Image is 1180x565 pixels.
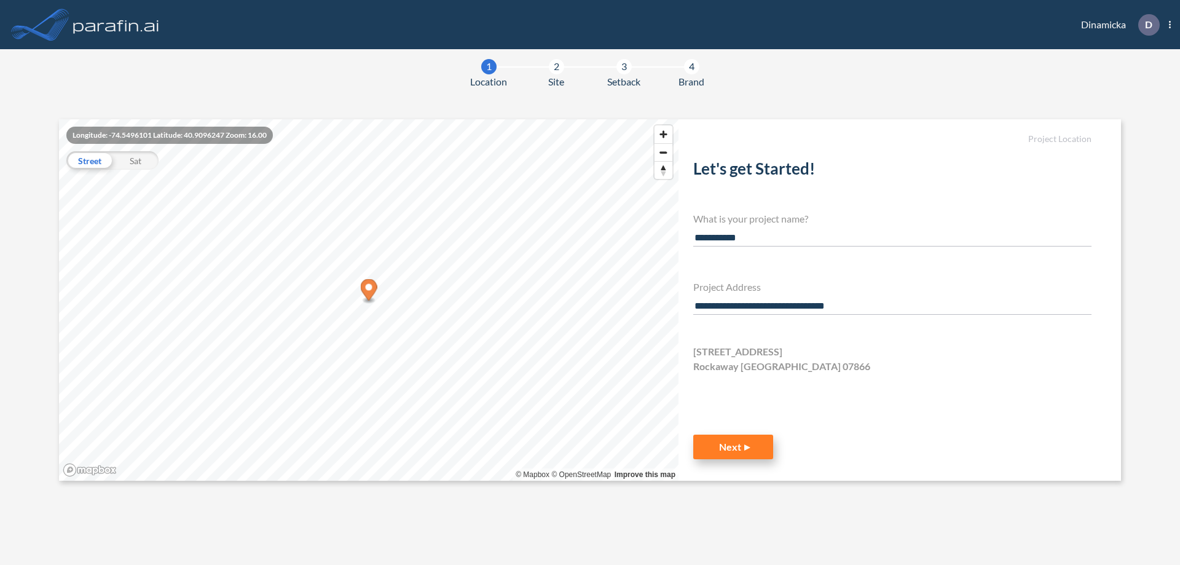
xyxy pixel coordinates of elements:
[551,470,611,479] a: OpenStreetMap
[1063,14,1171,36] div: Dinamicka
[655,161,672,179] button: Reset bearing to north
[59,119,678,481] canvas: Map
[481,59,497,74] div: 1
[693,134,1091,144] h5: Project Location
[66,127,273,144] div: Longitude: -74.5496101 Latitude: 40.9096247 Zoom: 16.00
[693,359,870,374] span: Rockaway [GEOGRAPHIC_DATA] 07866
[615,470,675,479] a: Improve this map
[655,125,672,143] button: Zoom in
[655,143,672,161] button: Zoom out
[693,159,1091,183] h2: Let's get Started!
[655,144,672,161] span: Zoom out
[616,59,632,74] div: 3
[361,279,377,304] div: Map marker
[66,151,112,170] div: Street
[693,344,782,359] span: [STREET_ADDRESS]
[607,74,640,89] span: Setback
[516,470,549,479] a: Mapbox
[693,281,1091,293] h4: Project Address
[63,463,117,477] a: Mapbox homepage
[655,162,672,179] span: Reset bearing to north
[549,59,564,74] div: 2
[678,74,704,89] span: Brand
[71,12,162,37] img: logo
[112,151,159,170] div: Sat
[693,435,773,459] button: Next
[684,59,699,74] div: 4
[548,74,564,89] span: Site
[470,74,507,89] span: Location
[693,213,1091,224] h4: What is your project name?
[1145,19,1152,30] p: D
